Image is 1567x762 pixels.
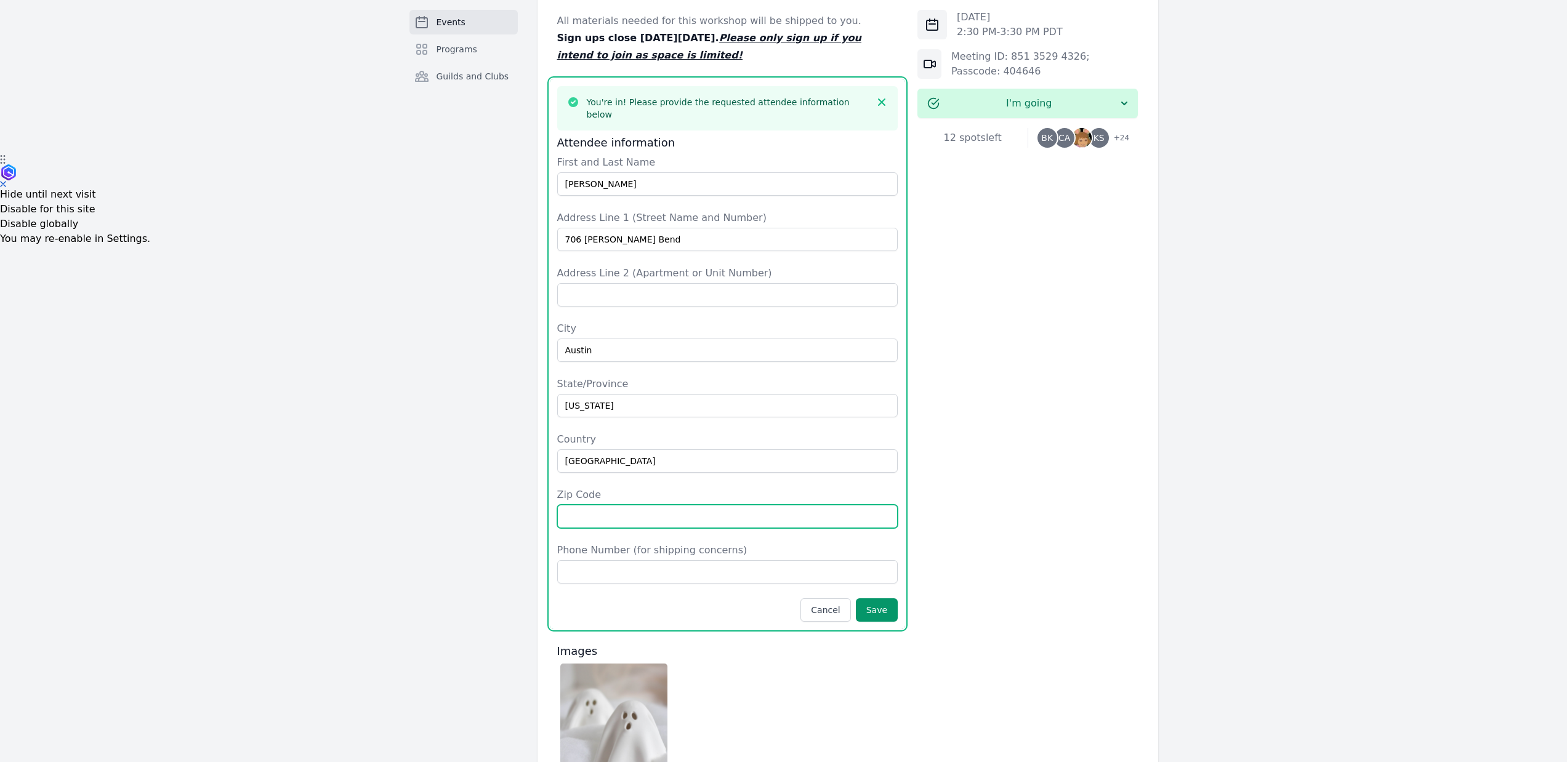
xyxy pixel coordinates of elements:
div: 12 spots left [917,130,1028,145]
nav: Sidebar [409,10,518,108]
span: + 24 [1106,130,1129,148]
span: Guilds and Clubs [437,70,509,82]
a: Programs [409,37,518,62]
p: [DATE] [957,10,1063,25]
span: I'm going [940,96,1118,111]
a: Events [409,10,518,34]
label: Address Line 2 (Apartment or Unit Number) [557,266,898,281]
p: All materials needed for this workshop will be shipped to you. [557,12,898,30]
label: Address Line 1 (Street Name and Number) [557,211,898,225]
a: Guilds and Clubs [409,64,518,89]
label: Phone Number (for shipping concerns) [557,543,898,558]
span: CA [1058,134,1070,142]
u: Please only sign up if you intend to join as space is limited! [557,32,861,61]
label: Country [557,432,898,447]
span: BK [1041,134,1053,142]
button: I'm going [917,89,1138,118]
button: Save [856,598,898,622]
label: City [557,321,898,336]
p: 2:30 PM - 3:30 PM PDT [957,25,1063,39]
h3: You're in! Please provide the requested attendee information below [587,96,869,121]
span: Programs [437,43,477,55]
button: Cancel [800,598,850,622]
h3: Attendee information [557,135,898,150]
span: Events [437,16,465,28]
strong: Sign ups close [DATE][DATE]. [557,32,861,61]
span: KS [1094,134,1105,142]
a: Meeting ID: 851 3529 4326; Passcode: 404646 [951,50,1090,77]
label: State/Province [557,377,898,391]
h3: Images [557,644,898,659]
label: First and Last Name [557,155,898,170]
label: Zip Code [557,487,898,502]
